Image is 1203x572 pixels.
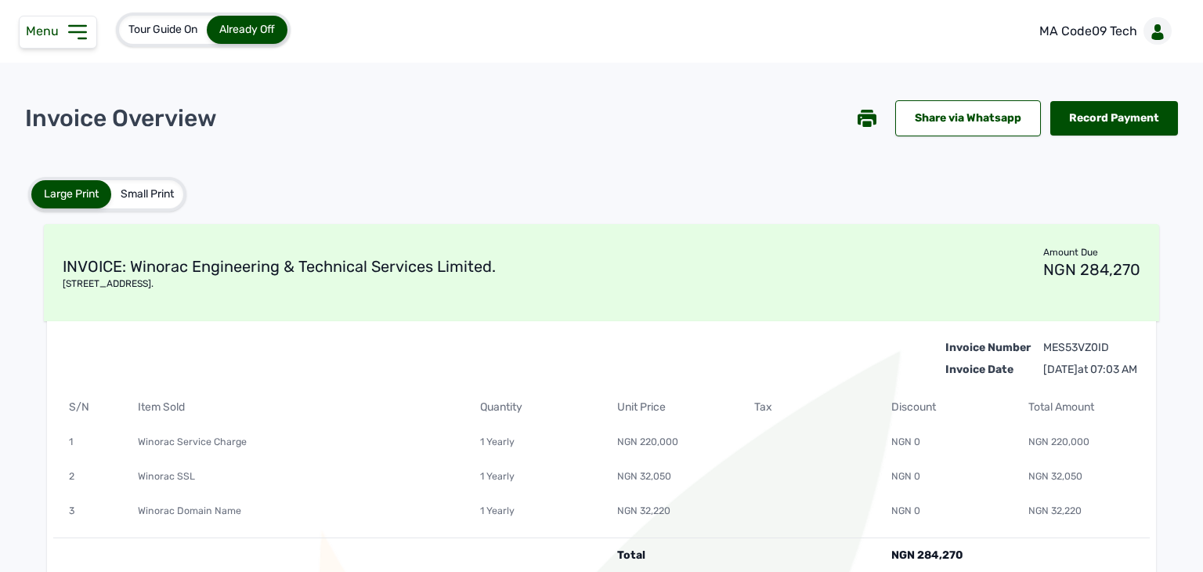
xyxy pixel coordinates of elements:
div: NGN 0 [876,425,1013,459]
div: INVOICE: Winorac Engineering & Technical Services Limited. [63,255,496,277]
a: Record Payment [1050,101,1178,136]
div: 1 Yearly [464,494,601,528]
div: [DATE] [1043,362,1137,378]
div: 1 Yearly [464,459,601,494]
div: NGN 284,270 [1043,259,1140,281]
div: Invoice Number [945,340,1031,356]
div: 1 Yearly [464,425,601,459]
p: MA Code09 Tech [1039,22,1137,41]
div: Total Amount [1013,390,1150,425]
div: Tax [739,390,876,425]
div: Item Sold [122,390,465,425]
div: [STREET_ADDRESS]. [63,277,496,290]
span: Already Off [219,23,275,36]
div: 2 [53,459,122,494]
div: Discount [876,390,1013,425]
span: at 07:03 AM [1078,363,1137,376]
div: NGN 32,050 [601,459,739,494]
a: Share via Whatsapp [895,100,1041,136]
div: NGN 0 [876,494,1013,528]
div: S/N [53,390,122,425]
div: Unit Price [601,390,739,425]
div: NGN 0 [876,459,1013,494]
div: NGN 32,050 [1013,459,1150,494]
div: NGN 220,000 [1013,425,1150,459]
div: NGN 220,000 [601,425,739,459]
div: Invoice Date [945,356,1031,378]
p: Invoice Overview [25,104,217,132]
span: Tour Guide On [128,23,197,36]
div: Winorac Domain Name [122,494,465,528]
div: Large Print [31,180,111,208]
div: MES53VZ0ID [1043,340,1137,356]
a: MA Code09 Tech [1027,9,1178,53]
span: Menu [26,24,65,38]
div: 1 [53,425,122,459]
div: 3 [53,494,122,528]
div: Winorac Service Charge [122,425,465,459]
div: NGN 32,220 [601,494,739,528]
div: Amount Due [1043,246,1140,259]
div: NGN 32,220 [1013,494,1150,528]
div: Small Print [111,180,183,208]
div: Winorac SSL [122,459,465,494]
div: Quantity [464,390,601,425]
